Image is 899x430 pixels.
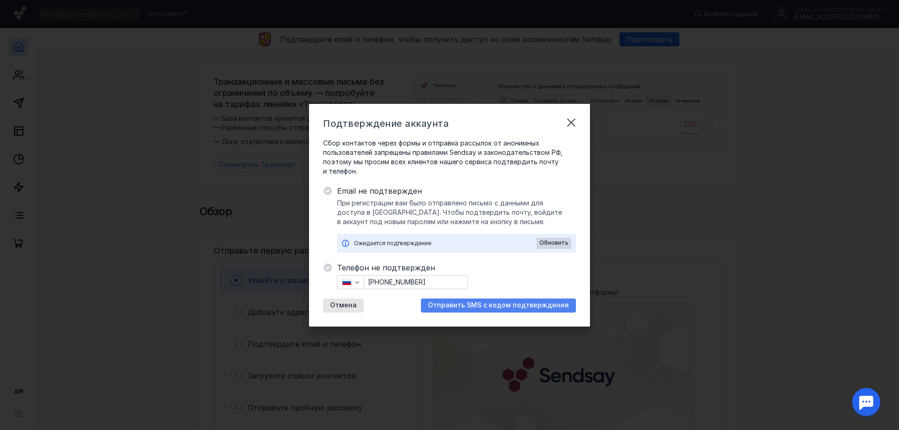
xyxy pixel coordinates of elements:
span: Обновить [539,240,568,246]
span: При регистрации вам было отправлено письмо с данными для доступа в [GEOGRAPHIC_DATA]. Чтобы подтв... [337,198,576,226]
div: Ожидается подтверждение [354,239,537,248]
span: Отправить SMS с кодом подтверждения [428,301,569,309]
button: Обновить [537,238,571,249]
span: Подтверждение аккаунта [323,118,449,129]
span: Телефон не подтвержден [337,262,576,273]
span: Сбор контактов через формы и отправка рассылок от анонимных пользователей запрещены правилами Sen... [323,138,576,176]
span: Отмена [330,301,357,309]
span: Email не подтвержден [337,185,576,197]
button: Отмена [323,299,364,313]
button: Отправить SMS с кодом подтверждения [421,299,576,313]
